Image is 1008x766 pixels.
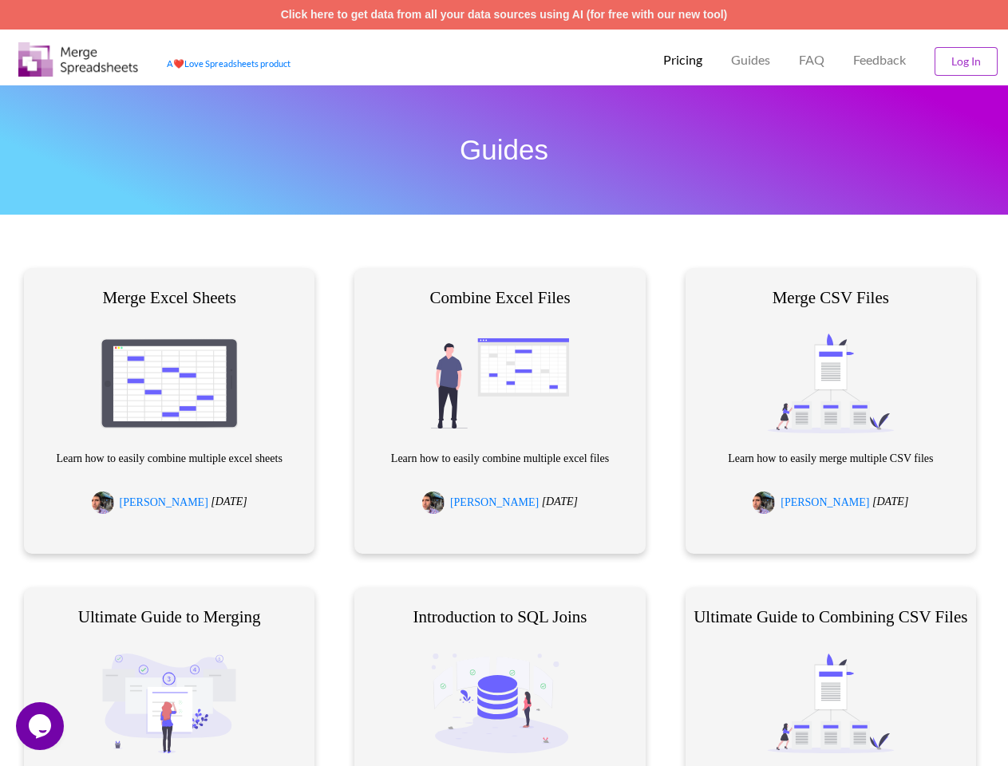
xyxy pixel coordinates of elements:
[101,634,238,753] img: merged files
[32,288,306,308] h4: Merge Excel Sheets
[935,47,998,76] button: Log In
[853,53,906,66] span: Feedback
[18,42,138,77] img: Logo.png
[362,607,637,627] h4: Introduction to SQL Joins
[362,288,637,514] div: Learn how to easily combine multiple excel files
[16,702,67,750] iframe: chat widget
[694,607,968,627] h4: Ultimate Guide to Combining CSV Files
[450,496,539,508] a: [PERSON_NAME]
[211,496,247,508] i: [DATE]
[431,634,568,753] img: merged files
[92,492,114,514] img: Adhaar.jpg
[542,496,578,508] i: [DATE]
[173,58,184,69] span: heart
[663,52,702,69] p: Pricing
[799,52,824,69] p: FAQ
[731,52,770,69] p: Guides
[753,492,775,514] img: Adhaar.jpg
[762,634,899,753] img: merged files
[362,288,637,308] h4: Combine Excel Files
[694,288,968,514] a: Merge CSV Files merged filesLearn how to easily merge multiple CSV files [PERSON_NAME] [DATE]
[872,496,908,508] i: [DATE]
[694,288,968,514] div: Learn how to easily merge multiple CSV files
[167,58,291,69] a: AheartLove Spreadsheets product
[362,288,637,514] a: Combine Excel Files merged filesLearn how to easily combine multiple excel files [PERSON_NAME] [D...
[781,496,869,508] a: [PERSON_NAME]
[431,314,568,433] img: merged files
[762,314,899,433] img: merged files
[422,492,445,514] img: Adhaar.jpg
[32,288,306,514] div: Learn how to easily combine multiple excel sheets
[694,288,968,308] h4: Merge CSV Files
[120,496,208,508] a: [PERSON_NAME]
[32,288,306,514] a: Merge Excel Sheets merged filesLearn how to easily combine multiple excel sheets [PERSON_NAME] [D...
[32,607,306,627] h4: Ultimate Guide to Merging
[281,8,728,21] a: Click here to get data from all your data sources using AI (for free with our new tool)
[101,314,238,433] img: merged files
